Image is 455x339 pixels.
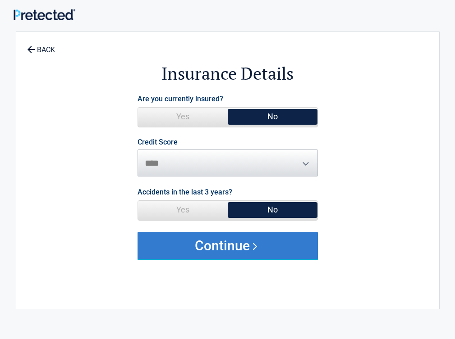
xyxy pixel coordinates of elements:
a: BACK [25,38,57,54]
span: Yes [138,201,228,219]
h2: Insurance Details [66,62,390,85]
label: Are you currently insured? [138,93,223,105]
label: Credit Score [138,139,178,146]
span: No [228,201,317,219]
button: Continue [138,232,318,259]
img: Main Logo [14,9,75,20]
span: Yes [138,108,228,126]
span: No [228,108,317,126]
label: Accidents in the last 3 years? [138,186,232,198]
